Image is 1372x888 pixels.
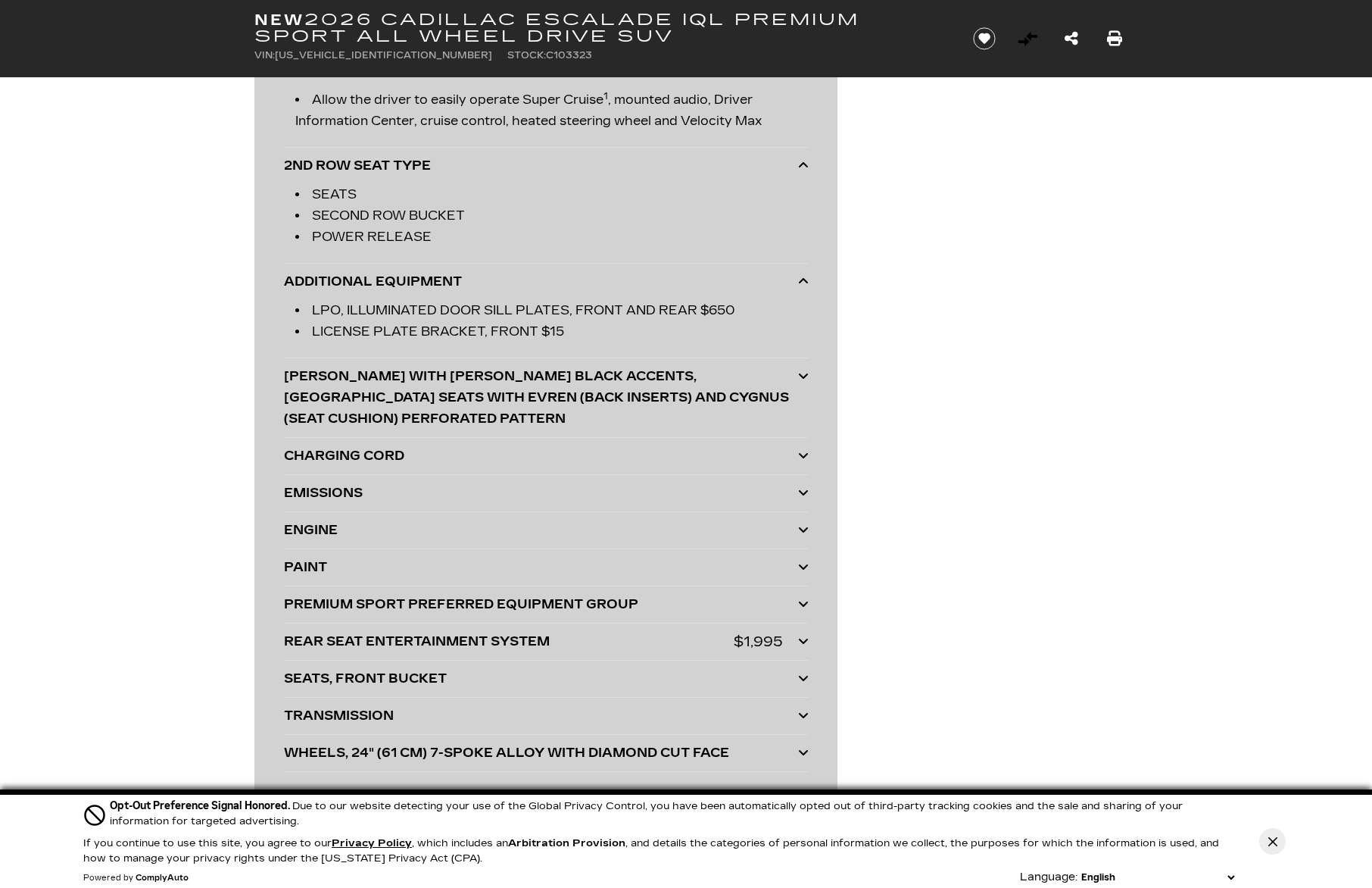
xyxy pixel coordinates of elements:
[295,227,809,248] li: POWER RELEASE
[508,837,625,849] strong: Arbitration Provision
[83,874,189,883] div: Powered by
[284,631,734,652] div: REAR SEAT ENTERTAINMENT SYSTEM
[275,50,492,61] span: [US_VEHICLE_IDENTIFICATION_NUMBER]
[332,837,412,849] u: Privacy Policy
[254,50,275,61] span: VIN:
[541,324,564,339] span: $15
[546,50,592,61] span: C103323
[1065,28,1078,49] a: Share this New 2026 Cadillac ESCALADE IQL Premium Sport All Wheel Drive SUV
[284,520,798,541] div: ENGINE
[700,303,735,317] span: $650
[1020,872,1077,883] div: Language:
[83,837,1219,865] p: If you continue to use this site, you agree to our , which includes an , and details the categori...
[284,594,798,615] div: PREMIUM SPORT PREFERRED EQUIPMENT GROUP
[312,324,538,339] span: LICENSE PLATE BRACKET, FRONT
[968,27,1001,51] button: Save vehicle
[284,557,798,578] div: PAINT
[507,50,546,61] span: Stock:
[110,799,292,812] span: Opt-Out Preference Signal Honored .
[734,631,783,652] div: $1,995
[1016,27,1039,50] button: Vehicle Added To Compare List
[254,11,947,45] h1: 2026 Cadillac ESCALADE IQL Premium Sport All Wheel Drive SUV
[603,91,608,102] sup: 1
[295,89,809,132] li: Allow the driver to easily operate Super Cruise , mounted audio, Driver Information Center, cruis...
[1107,28,1122,49] a: Print this New 2026 Cadillac ESCALADE IQL Premium Sport All Wheel Drive SUV
[284,271,798,292] div: ADDITIONAL EQUIPMENT
[284,53,809,148] div: Steering-wheel mounted controls
[110,798,1238,829] div: Due to our website detecting your use of the Global Privacy Control, you have been automatically ...
[295,184,809,205] li: SEATS
[284,668,798,689] div: SEATS, FRONT BUCKET
[284,743,798,764] div: WHEELS, 24" (61 CM) 7-SPOKE ALLOY WITH DIAMOND CUT FACE
[284,705,798,727] div: TRANSMISSION
[284,483,798,504] div: EMISSIONS
[284,155,798,177] div: 2ND ROW SEAT TYPE
[254,11,304,29] strong: New
[1259,828,1286,855] button: Close Button
[312,303,697,317] span: LPO, ILLUMINATED DOOR SILL PLATES, FRONT AND REAR
[284,446,798,467] div: CHARGING CORD
[136,874,189,883] a: ComplyAuto
[284,366,798,430] div: [PERSON_NAME] WITH [PERSON_NAME] BLACK ACCENTS, [GEOGRAPHIC_DATA] SEATS WITH EVREN (BACK INSERTS)...
[1077,870,1238,885] select: Language Select
[295,205,809,227] li: SECOND ROW BUCKET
